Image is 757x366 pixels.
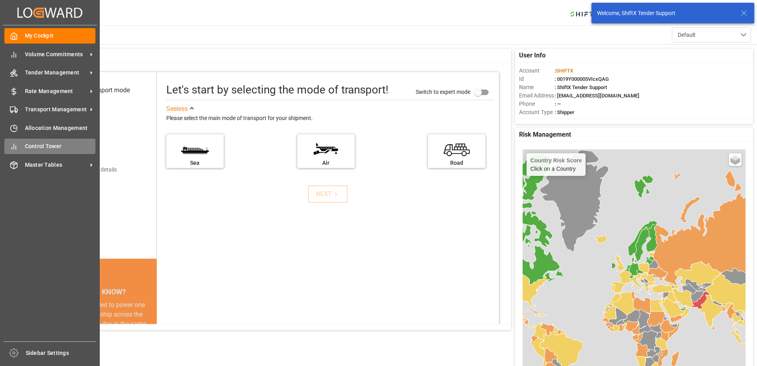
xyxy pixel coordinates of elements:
[570,6,609,20] img: Bildschirmfoto%202024-11-13%20um%2009.31.44.png_1731487080.png
[555,101,561,107] span: : —
[25,87,87,95] span: Rate Management
[519,83,555,91] span: Name
[519,100,555,108] span: Phone
[166,82,388,98] div: Let's start by selecting the mode of transport!
[519,108,555,116] span: Account Type
[166,104,188,114] div: See less
[531,157,582,172] div: Click on a Country
[26,349,97,357] span: Sidebar Settings
[519,130,571,139] span: Risk Management
[25,32,96,40] span: My Cockpit
[555,109,574,115] span: : Shipper
[672,27,751,42] button: open menu
[555,68,573,74] span: :
[4,28,95,44] a: My Cockpit
[25,142,96,151] span: Control Tower
[556,68,573,74] span: SHIFTX
[25,69,87,77] span: Tender Management
[308,185,348,203] button: NEXT
[4,120,95,135] a: Allocation Management
[166,114,493,123] div: Please select the main mode of transport for your shipment.
[416,88,470,95] span: Switch to expert mode
[531,157,582,164] h4: Country Risk Score
[519,67,555,75] span: Account
[25,124,96,132] span: Allocation Management
[432,159,481,167] div: Road
[555,76,609,82] span: : 0019Y000005VIcxQAG
[519,51,546,60] span: User Info
[729,153,742,166] a: Layers
[25,50,87,59] span: Volume Commitments
[555,84,607,90] span: : ShiftX Tender Support
[519,91,555,100] span: Email Address
[301,159,351,167] div: Air
[170,159,220,167] div: Sea
[597,9,733,17] div: Welcome, ShiftX Tender Support
[555,93,639,99] span: : [EMAIL_ADDRESS][DOMAIN_NAME]
[678,31,696,39] span: Default
[4,139,95,154] a: Control Tower
[25,161,87,169] span: Master Tables
[67,166,117,174] div: Add shipping details
[519,75,555,83] span: Id
[25,105,87,114] span: Transport Management
[316,189,340,199] div: NEXT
